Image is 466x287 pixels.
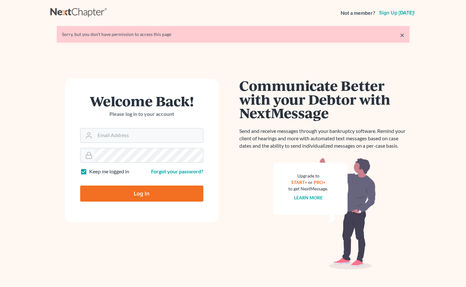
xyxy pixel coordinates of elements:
h1: Communicate Better with your Debtor with NextMessage [240,79,410,120]
div: Sorry, but you don't have permission to access this page [62,31,404,38]
input: Log In [80,186,203,202]
div: to get NextMessage. [289,186,328,192]
h1: Welcome Back! [80,94,203,108]
a: START+ [291,179,307,185]
a: × [400,31,404,39]
strong: Not a member? [341,9,375,17]
label: Keep me logged in [89,168,129,175]
a: Sign up [DATE]! [378,10,416,15]
p: Please log in to your account [80,110,203,118]
a: Forgot your password? [151,168,203,174]
a: PRO+ [314,179,326,185]
input: Email Address [95,128,203,143]
img: nextmessage_bg-59042aed3d76b12b5cd301f8e5b87938c9018125f34e5fa2b7a6b67550977c72.svg [273,157,376,270]
p: Send and receive messages through your bankruptcy software. Remind your client of hearings and mo... [240,127,410,150]
span: or [308,179,313,185]
a: Learn more [294,195,323,200]
div: Upgrade to [289,173,328,179]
